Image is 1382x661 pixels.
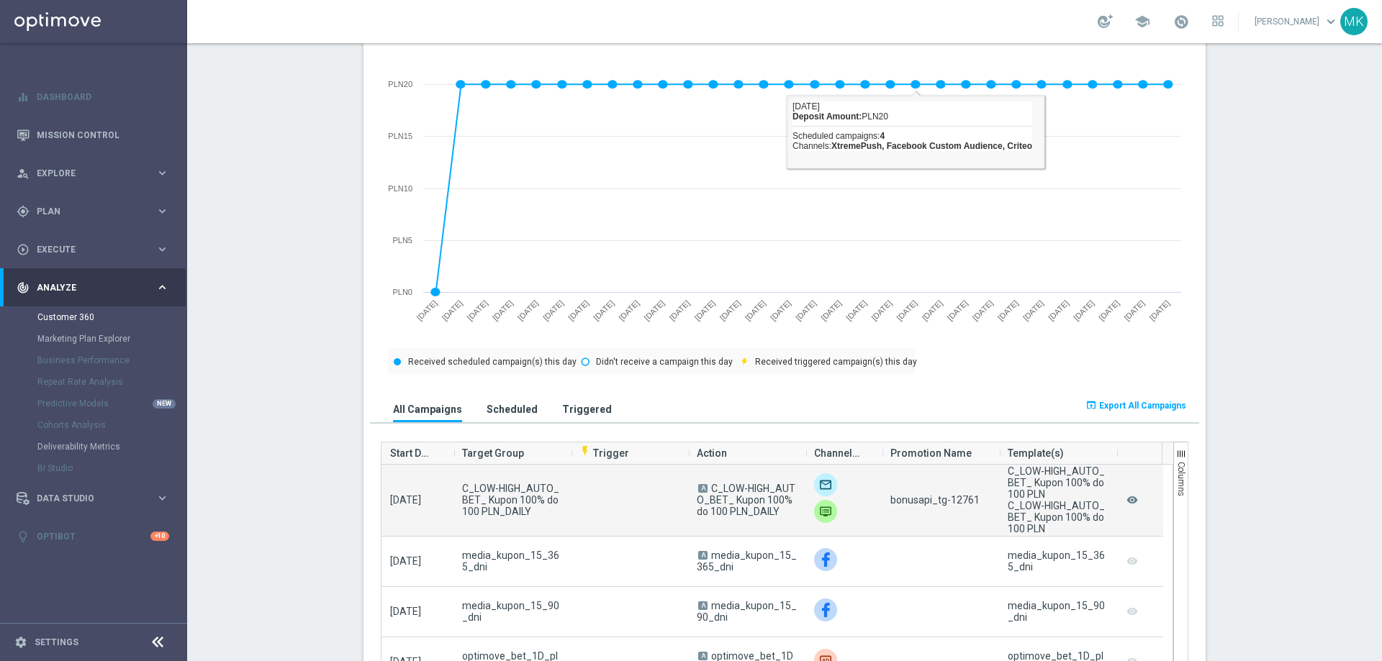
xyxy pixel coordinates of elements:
[16,244,170,255] button: play_circle_outline Execute keyboard_arrow_right
[890,439,972,468] span: Promotion Name
[1072,298,1096,322] text: [DATE]
[1083,396,1188,416] button: open_in_browser Export All Campaigns
[1097,298,1121,322] text: [DATE]
[1176,462,1186,496] span: Columns
[466,298,489,322] text: [DATE]
[37,306,186,328] div: Customer 360
[388,184,412,193] text: PLN10
[617,298,641,322] text: [DATE]
[1008,439,1064,468] span: Template(s)
[150,532,169,541] div: +10
[17,243,30,256] i: play_circle_outline
[698,601,708,610] span: A
[17,517,169,555] div: Optibot
[814,473,837,496] img: Optimail
[1008,465,1108,500] div: C_LOW-HIGH_AUTO_BET_ Kupon 100% do 100 PLN
[16,91,170,103] button: equalizer Dashboard
[1253,11,1340,32] a: [PERSON_NAME]keyboard_arrow_down
[769,298,792,322] text: [DATE]
[35,638,78,647] a: Settings
[17,492,155,505] div: Data Studio
[37,350,186,371] div: Business Performance
[921,298,944,322] text: [DATE]
[17,116,169,154] div: Mission Control
[895,298,918,322] text: [DATE]
[390,606,421,617] span: [DATE]
[17,91,30,104] i: equalizer
[814,548,837,571] img: Facebook Custom Audience
[388,132,412,140] text: PLN15
[462,439,524,468] span: Target Group
[946,298,970,322] text: [DATE]
[155,166,169,180] i: keyboard_arrow_right
[579,445,591,457] i: flash_on
[17,530,30,543] i: lightbulb
[37,169,155,178] span: Explore
[37,333,150,345] a: Marketing Plan Explorer
[697,600,797,623] span: media_kupon_15_90_dni
[388,80,412,88] text: PLN20
[541,298,565,322] text: [DATE]
[698,484,708,493] span: A
[17,205,30,218] i: gps_fixed
[1099,401,1186,411] span: Export All Campaigns
[441,298,464,322] text: [DATE]
[17,281,155,294] div: Analyze
[697,439,727,468] span: Action
[566,298,590,322] text: [DATE]
[37,457,186,479] div: BI Studio
[390,439,433,468] span: Start Date
[996,298,1020,322] text: [DATE]
[1134,14,1150,29] span: school
[693,298,717,322] text: [DATE]
[559,396,615,422] button: Triggered
[17,281,30,294] i: track_changes
[491,298,515,322] text: [DATE]
[17,243,155,256] div: Execute
[890,494,980,506] span: bonusapi_tg-12761
[516,298,540,322] text: [DATE]
[592,298,615,322] text: [DATE]
[16,493,170,504] button: Data Studio keyboard_arrow_right
[697,550,797,573] span: media_kupon_15_365_dni
[1125,491,1139,509] i: remove_red_eye
[814,439,862,468] span: Channel(s)
[14,636,27,649] i: settings
[37,207,155,216] span: Plan
[462,550,562,573] span: media_kupon_15_365_dni
[155,491,169,505] i: keyboard_arrow_right
[1021,298,1045,322] text: [DATE]
[390,555,421,567] span: [DATE]
[37,393,186,414] div: Predictive Models
[562,403,612,416] h3: Triggered
[697,483,795,517] span: C_LOW-HIGH_AUTO_BET_ Kupon 100% do 100 PLN_DAILY
[17,205,155,218] div: Plan
[1122,298,1146,322] text: [DATE]
[16,531,170,542] button: lightbulb Optibot +10
[579,447,629,459] span: Trigger
[37,116,169,154] a: Mission Control
[37,414,186,436] div: Cohorts Analysis
[393,403,462,416] h3: All Campaigns
[1340,8,1368,35] div: MK
[642,298,666,322] text: [DATE]
[1323,14,1339,29] span: keyboard_arrow_down
[1147,298,1171,322] text: [DATE]
[1008,600,1108,623] div: media_kupon_15_90_dni
[415,298,439,322] text: [DATE]
[16,129,170,141] div: Mission Control
[718,298,742,322] text: [DATE]
[37,283,155,292] span: Analyze
[16,206,170,217] button: gps_fixed Plan keyboard_arrow_right
[698,652,708,660] span: A
[390,494,421,506] span: [DATE]
[1085,399,1097,411] i: open_in_browser
[814,500,837,523] img: Private message
[37,436,186,457] div: Deliverability Metrics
